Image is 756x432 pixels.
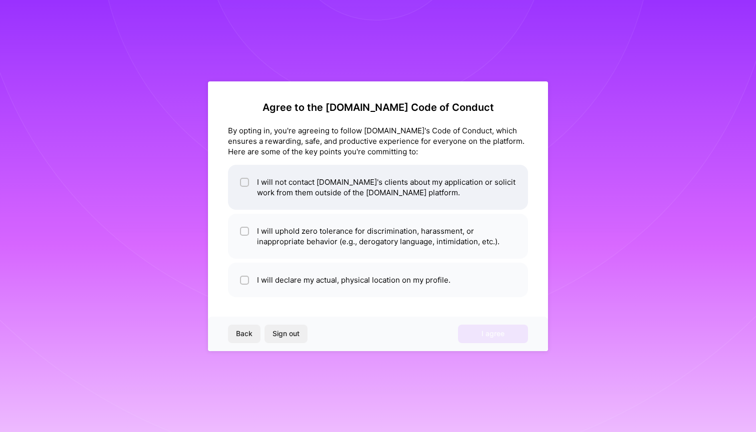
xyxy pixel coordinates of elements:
[228,101,528,113] h2: Agree to the [DOMAIN_NAME] Code of Conduct
[264,325,307,343] button: Sign out
[228,325,260,343] button: Back
[228,263,528,297] li: I will declare my actual, physical location on my profile.
[228,214,528,259] li: I will uphold zero tolerance for discrimination, harassment, or inappropriate behavior (e.g., der...
[272,329,299,339] span: Sign out
[236,329,252,339] span: Back
[228,165,528,210] li: I will not contact [DOMAIN_NAME]'s clients about my application or solicit work from them outside...
[228,125,528,157] div: By opting in, you're agreeing to follow [DOMAIN_NAME]'s Code of Conduct, which ensures a rewardin...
